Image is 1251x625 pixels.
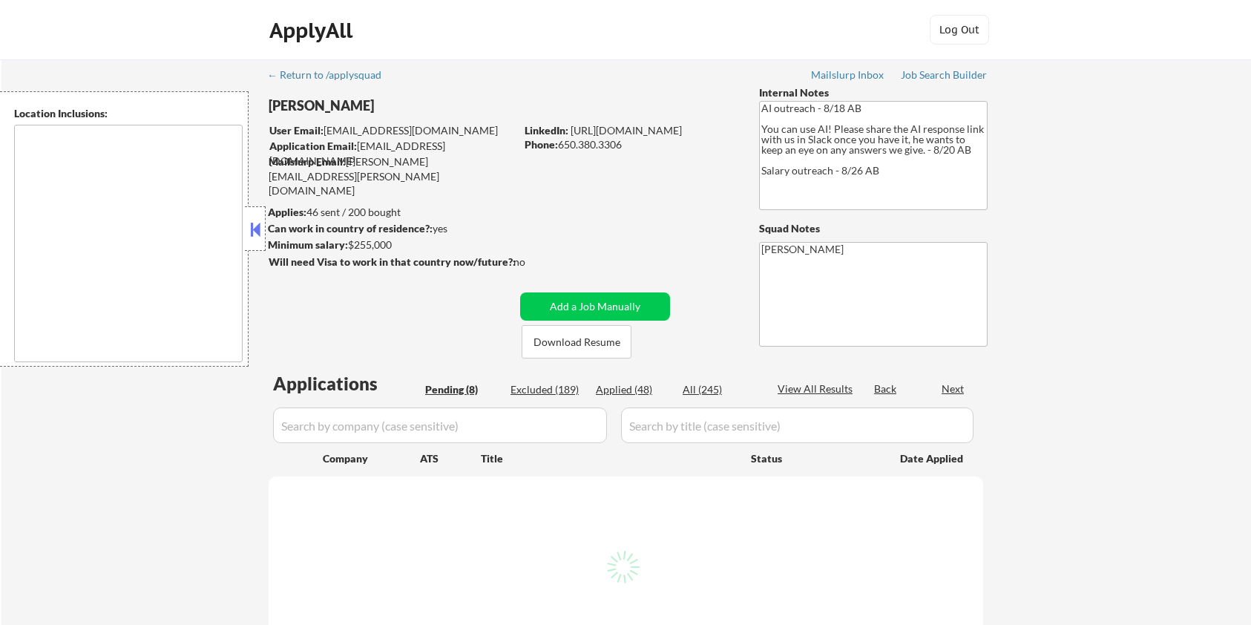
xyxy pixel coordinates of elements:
[683,382,757,397] div: All (245)
[269,124,324,137] strong: User Email:
[323,451,420,466] div: Company
[874,382,898,396] div: Back
[942,382,965,396] div: Next
[268,238,515,252] div: $255,000
[269,18,357,43] div: ApplyAll
[811,69,885,84] a: Mailslurp Inbox
[525,124,568,137] strong: LinkedIn:
[520,292,670,321] button: Add a Job Manually
[513,255,556,269] div: no
[268,206,306,218] strong: Applies:
[481,451,737,466] div: Title
[269,123,515,138] div: [EMAIL_ADDRESS][DOMAIN_NAME]
[510,382,585,397] div: Excluded (189)
[522,325,631,359] button: Download Resume
[269,154,515,198] div: [PERSON_NAME][EMAIL_ADDRESS][PERSON_NAME][DOMAIN_NAME]
[273,375,420,393] div: Applications
[269,96,574,115] div: [PERSON_NAME]
[273,408,607,443] input: Search by company (case sensitive)
[269,139,515,168] div: [EMAIL_ADDRESS][DOMAIN_NAME]
[596,382,670,397] div: Applied (48)
[759,85,988,100] div: Internal Notes
[269,155,346,168] strong: Mailslurp Email:
[268,205,515,220] div: 46 sent / 200 bought
[268,238,348,251] strong: Minimum salary:
[267,69,395,84] a: ← Return to /applysquad
[525,138,558,151] strong: Phone:
[269,255,516,268] strong: Will need Visa to work in that country now/future?:
[525,137,735,152] div: 650.380.3306
[420,451,481,466] div: ATS
[751,445,879,471] div: Status
[267,70,395,80] div: ← Return to /applysquad
[268,222,433,235] strong: Can work in country of residence?:
[811,70,885,80] div: Mailslurp Inbox
[425,382,499,397] div: Pending (8)
[778,382,857,396] div: View All Results
[571,124,682,137] a: [URL][DOMAIN_NAME]
[930,15,989,45] button: Log Out
[14,106,243,121] div: Location Inclusions:
[901,70,988,80] div: Job Search Builder
[269,140,357,152] strong: Application Email:
[900,451,965,466] div: Date Applied
[759,221,988,236] div: Squad Notes
[621,408,973,443] input: Search by title (case sensitive)
[268,221,510,236] div: yes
